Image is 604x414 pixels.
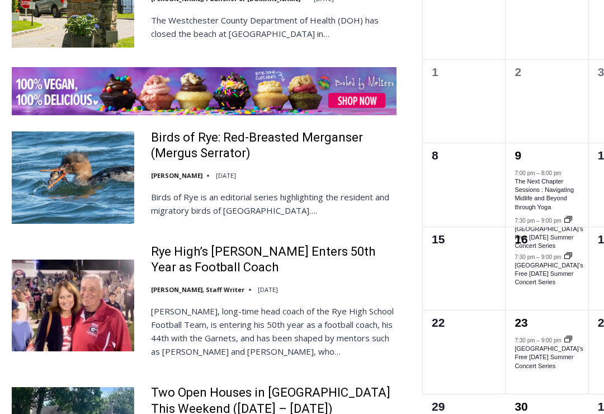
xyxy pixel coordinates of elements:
[151,285,244,294] a: [PERSON_NAME], Staff Writer
[12,260,134,351] img: Rye High’s Dino Garr Enters 50th Year as Football Coach
[151,171,202,180] a: [PERSON_NAME]
[12,67,397,115] img: Baked by Melissa
[151,304,397,358] p: [PERSON_NAME], long-time head coach of the Rye High School Football Team, is entering his 50th ye...
[12,131,134,223] img: Birds of Rye: Red-Breasted Merganser (Mergus Serrator)
[151,130,397,162] a: Birds of Rye: Red-Breasted Merganser (Mergus Serrator)
[151,244,397,276] a: Rye High’s [PERSON_NAME] Enters 50th Year as Football Coach
[432,400,445,413] time: 29
[115,70,164,134] div: "Chef [PERSON_NAME] omakase menu is nirvana for lovers of great Japanese food."
[1,112,112,139] a: Open Tues. - Sun. [PHONE_NUMBER]
[3,115,110,158] span: Open Tues. - Sun. [PHONE_NUMBER]
[292,111,518,137] span: Intern @ [DOMAIN_NAME]
[282,1,528,109] div: Apply Now <> summer and RHS senior internships available
[151,190,397,217] p: Birds of Rye is an editorial series highlighting the resident and migratory birds of [GEOGRAPHIC_...
[216,171,236,180] time: [DATE]
[258,285,278,294] time: [DATE]
[269,109,542,139] a: Intern @ [DOMAIN_NAME]
[515,400,527,413] a: 30
[151,13,397,40] p: The Westchester County Department of Health (DOH) has closed the beach at [GEOGRAPHIC_DATA] in…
